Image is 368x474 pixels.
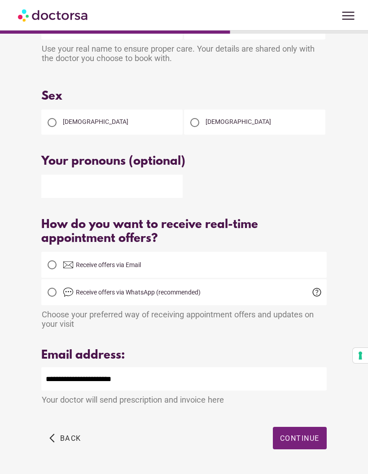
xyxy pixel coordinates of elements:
[76,261,141,268] span: Receive offers via Email
[41,90,326,104] div: Sex
[41,155,326,169] div: Your pronouns (optional)
[41,218,326,246] div: How do you want to receive real-time appointment offers?
[353,348,368,363] button: Your consent preferences for tracking technologies
[60,434,81,443] span: Back
[41,349,326,363] div: Email address:
[63,259,74,270] img: email
[206,118,271,125] span: [DEMOGRAPHIC_DATA]
[41,39,326,70] div: Use your real name to ensure proper care. Your details are shared only with the doctor you choose...
[46,427,85,449] button: arrow_back_ios Back
[76,289,201,296] span: Receive offers via WhatsApp (recommended)
[311,287,322,298] span: help
[340,7,357,24] span: menu
[18,5,89,25] img: Doctorsa.com
[63,118,128,125] span: [DEMOGRAPHIC_DATA]
[63,287,74,298] img: chat
[41,305,326,329] div: Choose your preferred way of receiving appointment offers and updates on your visit
[280,434,320,443] span: Continue
[41,391,326,404] div: Your doctor will send prescription and invoice here
[273,427,327,449] button: Continue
